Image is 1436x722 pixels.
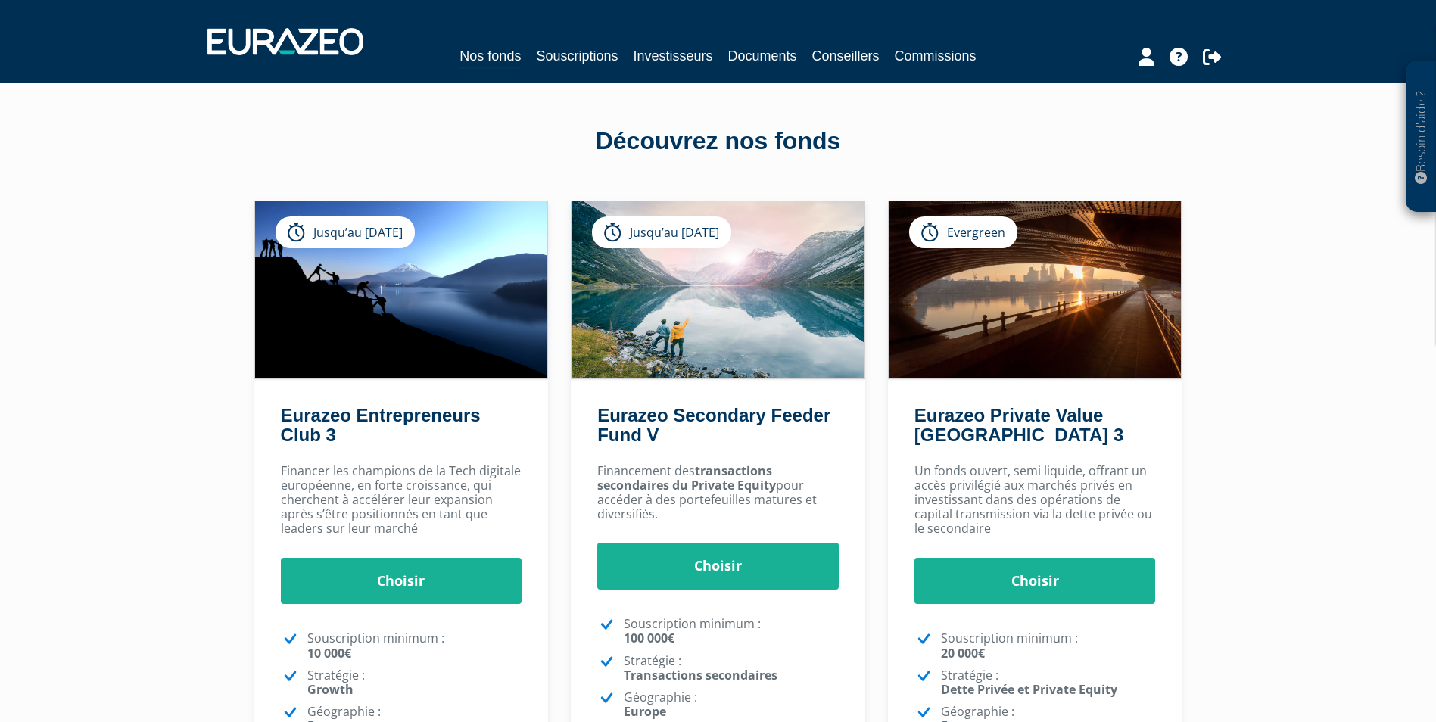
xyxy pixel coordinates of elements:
[941,681,1117,698] strong: Dette Privée et Private Equity
[914,558,1156,605] a: Choisir
[459,45,521,69] a: Nos fonds
[909,216,1017,248] div: Evergreen
[889,201,1182,378] img: Eurazeo Private Value Europe 3
[281,464,522,537] p: Financer les champions de la Tech digitale européenne, en forte croissance, qui cherchent à accél...
[914,464,1156,537] p: Un fonds ouvert, semi liquide, offrant un accès privilégié aux marchés privés en investissant dan...
[287,124,1150,159] div: Découvrez nos fonds
[307,668,522,697] p: Stratégie :
[624,617,839,646] p: Souscription minimum :
[536,45,618,67] a: Souscriptions
[624,690,839,719] p: Géographie :
[592,216,731,248] div: Jusqu’au [DATE]
[597,405,830,445] a: Eurazeo Secondary Feeder Fund V
[572,201,864,378] img: Eurazeo Secondary Feeder Fund V
[307,631,522,660] p: Souscription minimum :
[895,45,977,67] a: Commissions
[624,630,674,646] strong: 100 000€
[941,668,1156,697] p: Stratégie :
[597,543,839,590] a: Choisir
[624,654,839,683] p: Stratégie :
[624,667,777,683] strong: Transactions secondaires
[914,405,1123,445] a: Eurazeo Private Value [GEOGRAPHIC_DATA] 3
[941,645,985,661] strong: 20 000€
[624,703,666,720] strong: Europe
[597,462,776,493] strong: transactions secondaires du Private Equity
[281,558,522,605] a: Choisir
[276,216,415,248] div: Jusqu’au [DATE]
[281,405,481,445] a: Eurazeo Entrepreneurs Club 3
[597,464,839,522] p: Financement des pour accéder à des portefeuilles matures et diversifiés.
[812,45,880,67] a: Conseillers
[728,45,797,67] a: Documents
[307,645,351,661] strong: 10 000€
[307,681,354,698] strong: Growth
[633,45,712,67] a: Investisseurs
[941,631,1156,660] p: Souscription minimum :
[207,28,363,55] img: 1732889491-logotype_eurazeo_blanc_rvb.png
[1413,69,1430,205] p: Besoin d'aide ?
[255,201,548,378] img: Eurazeo Entrepreneurs Club 3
